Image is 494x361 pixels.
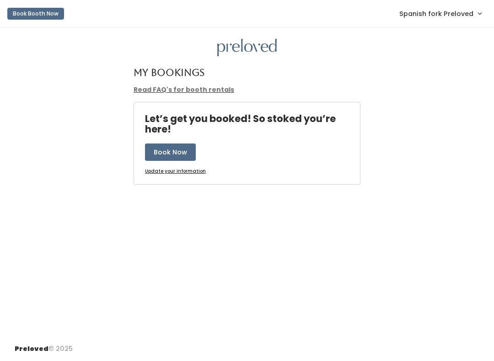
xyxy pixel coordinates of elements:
[134,85,234,94] a: Read FAQ's for booth rentals
[145,113,360,134] h4: Let’s get you booked! So stoked you’re here!
[15,337,73,354] div: © 2025
[399,9,473,19] span: Spanish fork Preloved
[217,39,277,57] img: preloved logo
[7,4,64,24] a: Book Booth Now
[145,143,196,161] button: Book Now
[7,8,64,20] button: Book Booth Now
[15,344,48,353] span: Preloved
[145,168,206,175] a: Update your information
[390,4,490,23] a: Spanish fork Preloved
[134,67,204,78] h4: My Bookings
